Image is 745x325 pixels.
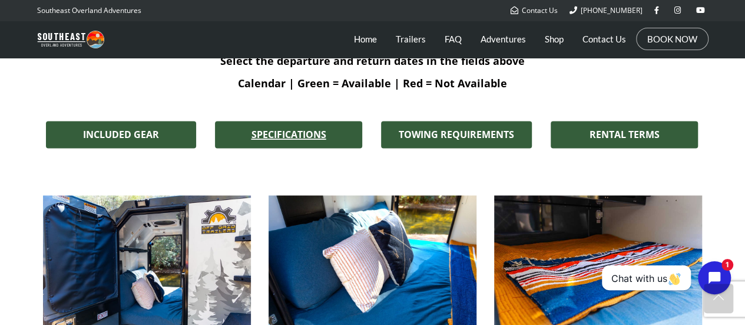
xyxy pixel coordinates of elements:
[445,24,462,54] a: FAQ
[238,76,507,90] b: Calendar | Green = Available | Red = Not Available
[582,24,626,54] a: Contact Us
[46,121,196,148] a: INCLUDED GEAR
[522,5,558,15] span: Contact Us
[647,33,697,45] a: BOOK NOW
[481,24,526,54] a: Adventures
[37,3,141,18] p: Southeast Overland Adventures
[545,24,564,54] a: Shop
[215,121,362,148] a: SPECIFICATIONS
[551,121,698,148] a: RENTAL TERMS
[581,5,643,15] span: [PHONE_NUMBER]
[381,121,532,148] a: TOWING REQUIREMENTS
[37,31,104,48] img: Southeast Overland Adventures
[396,24,426,54] a: Trailers
[220,54,525,68] b: Select the departure and return dates in the fields above
[251,130,326,139] span: SPECIFICATIONS
[569,5,643,15] a: [PHONE_NUMBER]
[590,130,660,139] span: RENTAL TERMS
[354,24,377,54] a: Home
[83,130,159,139] span: INCLUDED GEAR
[399,130,514,139] span: TOWING REQUIREMENTS
[511,5,558,15] a: Contact Us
